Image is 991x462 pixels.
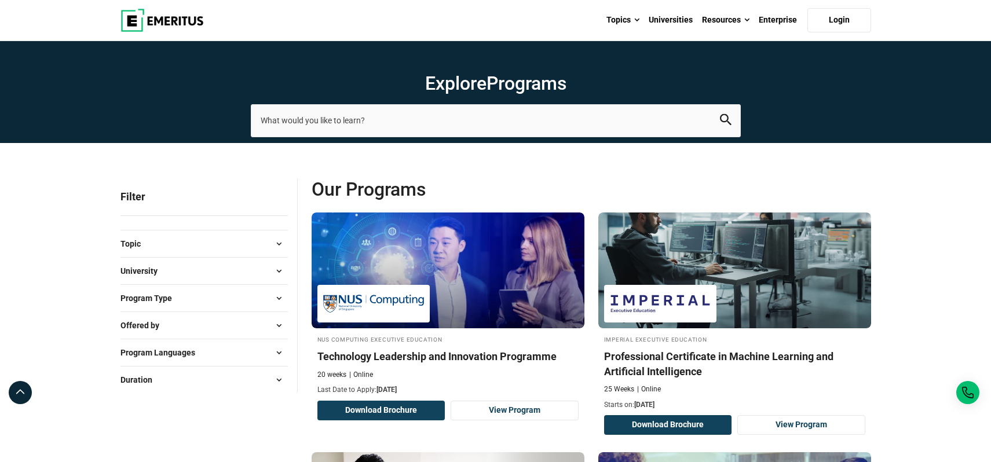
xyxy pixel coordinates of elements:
[120,262,288,280] button: University
[604,415,732,435] button: Download Brochure
[604,334,865,344] h4: Imperial Executive Education
[737,415,865,435] a: View Program
[376,386,397,394] span: [DATE]
[120,344,288,361] button: Program Languages
[120,317,288,334] button: Offered by
[720,117,732,128] a: search
[120,235,288,252] button: Topic
[317,334,579,344] h4: NUS Computing Executive Education
[251,104,741,137] input: search-page
[451,401,579,420] a: View Program
[317,385,579,395] p: Last Date to Apply:
[312,178,591,201] span: Our Programs
[637,384,661,394] p: Online
[120,178,288,215] p: Filter
[317,349,579,364] h4: Technology Leadership and Innovation Programme
[598,212,871,328] img: Professional Certificate in Machine Learning and Artificial Intelligence | Online AI and Machine ...
[610,291,711,317] img: Imperial Executive Education
[598,212,871,410] a: AI and Machine Learning Course by Imperial Executive Education - October 16, 2025 Imperial Execut...
[604,349,865,378] h4: Professional Certificate in Machine Learning and Artificial Intelligence
[487,72,566,94] span: Programs
[317,370,346,380] p: 20 weeks
[634,401,654,409] span: [DATE]
[120,319,169,332] span: Offered by
[312,212,584,395] a: Leadership Course by NUS Computing Executive Education - October 15, 2025 NUS Computing Executive...
[604,384,634,394] p: 25 Weeks
[807,8,871,32] a: Login
[120,289,288,307] button: Program Type
[312,212,584,328] img: Technology Leadership and Innovation Programme | Online Leadership Course
[251,72,741,95] h1: Explore
[120,292,181,305] span: Program Type
[120,346,204,359] span: Program Languages
[720,114,732,127] button: search
[323,291,424,317] img: NUS Computing Executive Education
[120,373,162,386] span: Duration
[120,237,150,250] span: Topic
[120,371,288,388] button: Duration
[120,265,167,277] span: University
[349,370,373,380] p: Online
[317,401,445,420] button: Download Brochure
[604,400,865,410] p: Starts on:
